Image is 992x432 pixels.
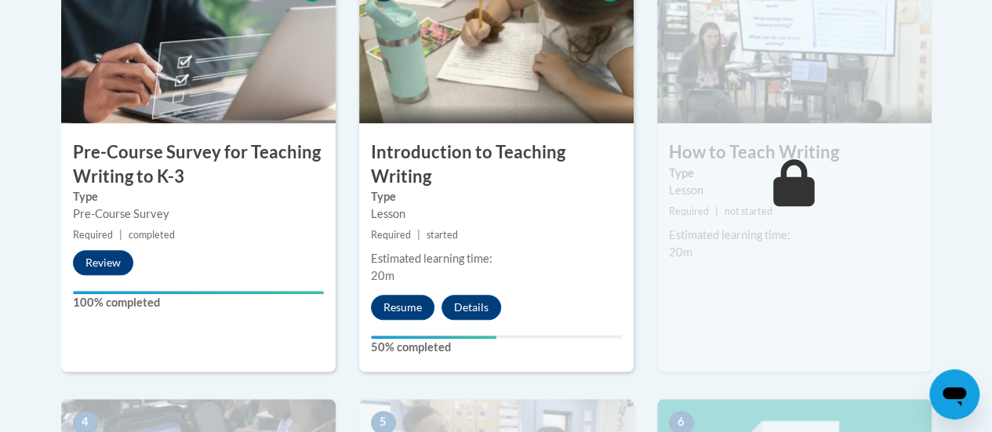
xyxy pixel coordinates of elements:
h3: Pre-Course Survey for Teaching Writing to K-3 [61,140,336,189]
label: Type [371,188,622,205]
label: 50% completed [371,339,622,356]
h3: How to Teach Writing [657,140,932,165]
span: | [715,205,718,217]
button: Details [441,295,501,320]
span: started [427,229,458,241]
button: Review [73,250,133,275]
div: Your progress [73,291,324,294]
span: completed [129,229,175,241]
iframe: Button to launch messaging window [929,369,979,419]
label: Type [73,188,324,205]
div: Your progress [371,336,496,339]
button: Resume [371,295,434,320]
label: Type [669,165,920,182]
div: Estimated learning time: [371,250,622,267]
span: 20m [371,269,394,282]
span: 20m [669,245,692,259]
span: Required [371,229,411,241]
div: Estimated learning time: [669,227,920,244]
span: | [417,229,420,241]
div: Lesson [371,205,622,223]
h3: Introduction to Teaching Writing [359,140,634,189]
div: Lesson [669,182,920,199]
div: Pre-Course Survey [73,205,324,223]
span: Required [73,229,113,241]
span: not started [725,205,772,217]
label: 100% completed [73,294,324,311]
span: | [119,229,122,241]
span: Required [669,205,709,217]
